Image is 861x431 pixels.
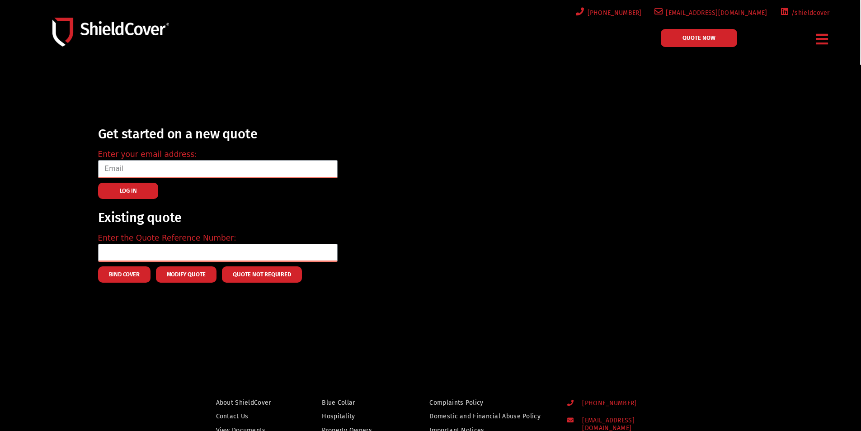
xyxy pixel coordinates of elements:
[216,411,283,422] a: Contact Us
[575,400,636,407] span: [PHONE_NUMBER]
[52,18,169,46] img: Shield-Cover-Underwriting-Australia-logo-full
[663,7,767,19] span: [EMAIL_ADDRESS][DOMAIN_NAME]
[567,400,678,407] a: [PHONE_NUMBER]
[98,149,197,161] label: Enter your email address:
[98,211,338,225] h2: Existing quote
[216,397,283,408] a: About ShieldCover
[98,127,338,142] h2: Get started on a new quote
[322,411,355,422] span: Hospitality
[216,411,249,422] span: Contact Us
[322,397,391,408] a: Blue Collar
[429,411,541,422] span: Domestic and Financial Abuse Policy
[429,397,483,408] span: Complaints Policy
[98,160,338,178] input: Email
[682,35,715,41] span: QUOTE NOW
[322,411,391,422] a: Hospitality
[222,266,301,283] button: Quote Not Required
[120,190,137,192] span: LOG IN
[216,397,271,408] span: About ShieldCover
[778,7,830,19] a: /shieldcover
[813,28,832,50] div: Menu Toggle
[584,7,642,19] span: [PHONE_NUMBER]
[109,274,140,275] span: Bind Cover
[233,274,291,275] span: Quote Not Required
[788,7,830,19] span: /shieldcover
[167,274,206,275] span: Modify Quote
[322,397,355,408] span: Blue Collar
[653,7,767,19] a: [EMAIL_ADDRESS][DOMAIN_NAME]
[98,232,236,244] label: Enter the Quote Reference Number:
[156,266,217,283] button: Modify Quote
[661,29,737,47] a: QUOTE NOW
[98,266,151,283] button: Bind Cover
[574,7,642,19] a: [PHONE_NUMBER]
[98,183,159,199] button: LOG IN
[429,397,550,408] a: Complaints Policy
[429,411,550,422] a: Domestic and Financial Abuse Policy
